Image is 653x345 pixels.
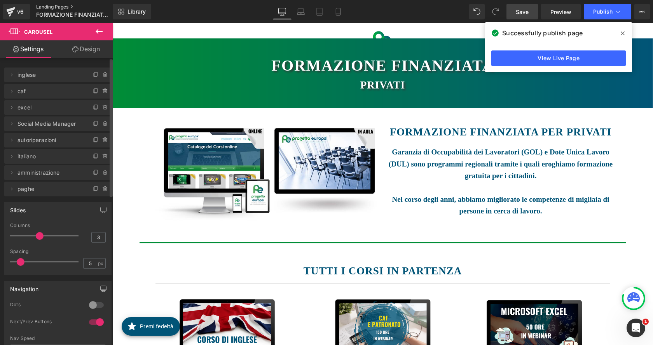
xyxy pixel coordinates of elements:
[58,4,483,42] div: Primary
[36,12,111,18] span: FORMAZIONE FINANZIATA PRIVATI
[24,29,52,35] span: Carousel
[309,14,365,32] a: BLOG PE
[58,40,114,58] a: Design
[634,4,650,19] button: More
[643,319,649,325] span: 1
[273,4,292,19] a: Desktop
[17,116,83,131] span: Social Media Manager
[78,31,463,54] h1: FORMAZIONE FINANZIATA
[292,4,310,19] a: Laptop
[17,84,83,99] span: caf
[17,68,83,82] span: inglese
[469,4,485,19] button: Undo
[10,203,26,213] div: Slides
[10,336,106,341] div: Nav Speed
[491,50,626,66] a: View Live Page
[243,8,298,38] img: Progetto Europa
[593,9,613,15] span: Publish
[36,4,126,10] a: Landing Pages
[10,249,106,254] div: Spacing
[516,8,529,16] span: Save
[488,4,503,19] button: Redo
[329,4,347,19] a: Mobile
[310,4,329,19] a: Tablet
[367,14,430,32] a: ABOUT PE
[3,4,30,19] a: v6
[17,165,83,180] span: amministrazione
[550,8,571,16] span: Preview
[127,8,146,15] span: Library
[17,100,83,115] span: excel
[280,172,497,192] font: Nel corso degli anni, abbiamo migliorato le competenze di migliaia di persone in cerca di lavoro.
[10,319,81,327] div: Next/Prev Buttons
[10,223,106,228] div: Columns
[584,4,631,19] button: Publish
[10,281,38,292] div: Navigation
[17,182,83,196] span: paghe
[98,261,105,266] span: px
[627,319,645,337] iframe: Intercom live chat
[17,149,83,164] span: italiano
[97,14,177,32] a: Formazione
[278,103,499,114] font: FORMAZIONE FINANZIATA PER PRIVATI
[10,302,81,310] div: Dots
[191,242,350,253] font: TUTTI I CORSI IN PARTENZA
[78,54,463,70] h1: PRIVATI
[179,14,232,32] a: Servizi
[276,125,500,156] font: Garanzia di Occupabilità dei Lavoratori (GOL) e Dote Unica Lavoro (DUL) sono programmi regionali ...
[113,4,151,19] a: New Library
[16,7,25,17] div: v6
[502,28,583,38] span: Successfully publish page
[541,4,581,19] a: Preview
[17,133,83,147] span: autoriparazioni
